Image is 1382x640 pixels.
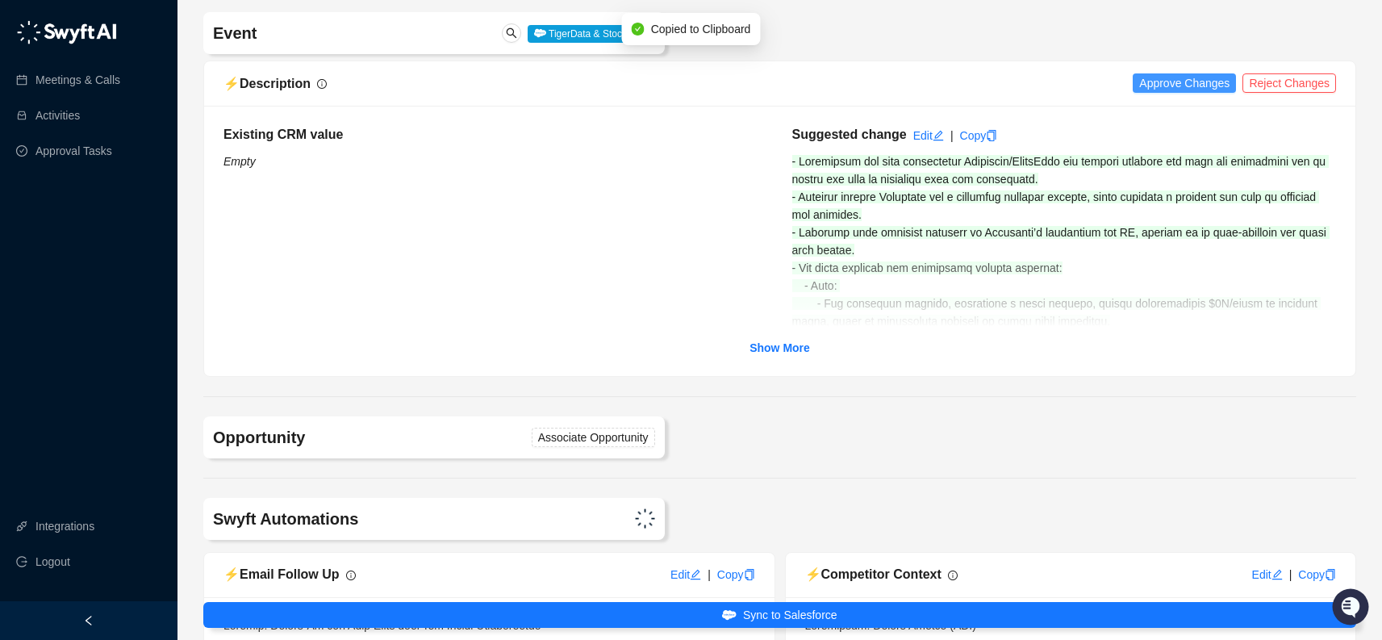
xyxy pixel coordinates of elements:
[274,151,294,170] button: Start new chat
[16,16,48,48] img: Swyft AI
[1271,569,1283,580] span: edit
[223,77,311,90] span: ⚡️ Description
[1298,568,1336,581] a: Copy
[632,23,645,36] span: check-circle
[743,606,837,624] span: Sync to Salesforce
[16,20,117,44] img: logo-05li4sbe.png
[55,162,211,175] div: We're offline, we'll be back soon
[213,426,466,449] h4: Opportunity
[317,79,327,89] span: info-circle
[55,146,265,162] div: Start new chat
[744,569,755,580] span: copy
[1133,73,1236,93] button: Approve Changes
[651,20,751,38] span: Copied to Clipboard
[538,429,649,446] span: Associate Opportunity
[717,568,755,581] a: Copy
[89,226,124,242] span: Status
[1249,74,1330,92] span: Reject Changes
[1330,587,1374,630] iframe: Open customer support
[203,602,1356,628] button: Sync to Salesforce
[16,228,29,241] div: 📚
[528,25,655,43] span: TigerData & Stocktwi…
[66,220,131,249] a: 📶Status
[10,220,66,249] a: 📚Docs
[35,64,120,96] a: Meetings & Calls
[83,615,94,626] span: left
[223,125,768,144] h5: Existing CRM value
[73,228,86,241] div: 📶
[35,546,70,578] span: Logout
[114,265,195,278] a: Powered byPylon
[213,22,466,44] h4: Event
[913,129,944,142] a: Edit
[1139,74,1230,92] span: Approve Changes
[635,508,655,529] img: Swyft Logo
[960,129,998,142] a: Copy
[933,130,944,141] span: edit
[35,135,112,167] a: Approval Tasks
[16,146,45,175] img: 5124521997842_fc6d7dfcefe973c2e489_88.png
[1325,569,1336,580] span: copy
[223,565,340,584] h5: ⚡️ Email Follow Up
[532,428,655,447] button: Associate Opportunity
[805,565,942,584] h5: ⚡️ Competitor Context
[749,341,810,354] strong: Show More
[16,90,294,116] h2: How can we help?
[223,155,256,168] i: Empty
[1289,566,1292,584] div: |
[35,99,80,132] a: Activities
[948,571,958,580] span: info-circle
[1252,568,1283,581] a: Edit
[16,556,27,567] span: logout
[346,571,356,580] span: info-circle
[792,125,907,144] h5: Suggested change
[528,27,655,40] a: TigerData & Stocktwi…
[670,568,701,581] a: Edit
[986,130,997,141] span: copy
[950,127,954,144] div: |
[506,27,517,39] span: search
[708,566,711,584] div: |
[35,510,94,542] a: Integrations
[690,569,701,580] span: edit
[16,65,294,90] p: Welcome 👋
[161,266,195,278] span: Pylon
[213,508,466,530] h4: Swyft Automations
[32,226,60,242] span: Docs
[1242,73,1336,93] button: Reject Changes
